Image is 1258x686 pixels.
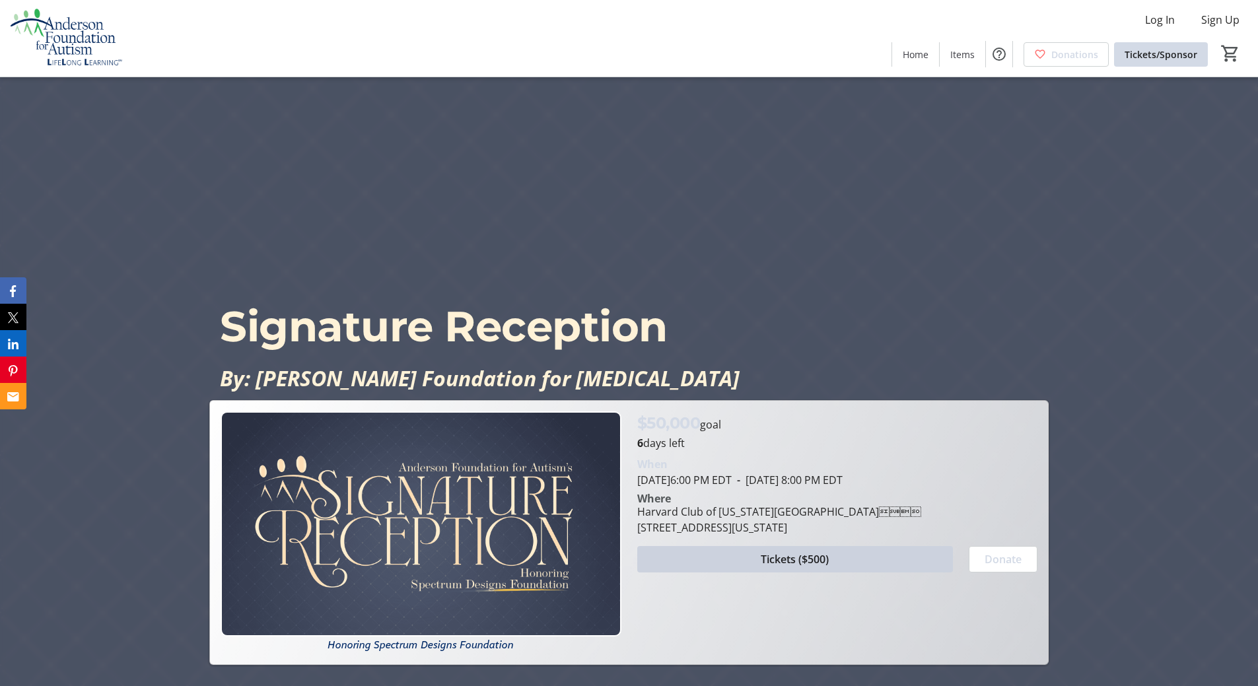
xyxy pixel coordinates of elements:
[1114,42,1208,67] a: Tickets/Sponsor
[637,435,1037,451] p: days left
[1135,9,1185,30] button: Log In
[637,456,668,472] div: When
[986,41,1012,67] button: Help
[637,413,701,432] span: $50,000
[940,42,985,67] a: Items
[732,473,746,487] span: -
[328,638,514,653] em: Honoring Spectrum Designs Foundation
[637,436,643,450] span: 6
[985,551,1022,567] span: Donate
[1145,12,1175,28] span: Log In
[221,411,621,636] img: Campaign CTA Media Photo
[220,364,740,392] em: By: [PERSON_NAME] Foundation for [MEDICAL_DATA]
[637,473,732,487] span: [DATE] 6:00 PM EDT
[761,551,829,567] span: Tickets ($500)
[8,5,125,71] img: Anderson Foundation for Autism 's Logo
[732,473,843,487] span: [DATE] 8:00 PM EDT
[1024,42,1109,67] a: Donations
[220,300,668,352] span: Signature Reception
[637,546,953,572] button: Tickets ($500)
[950,48,975,61] span: Items
[1125,48,1197,61] span: Tickets/Sponsor
[903,48,928,61] span: Home
[637,504,921,520] div: Harvard Club of [US_STATE][GEOGRAPHIC_DATA]
[1218,42,1242,65] button: Cart
[637,411,722,435] p: goal
[637,520,921,535] div: [STREET_ADDRESS][US_STATE]
[1201,12,1240,28] span: Sign Up
[969,546,1037,572] button: Donate
[637,493,671,504] div: Where
[1191,9,1250,30] button: Sign Up
[892,42,939,67] a: Home
[1051,48,1098,61] span: Donations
